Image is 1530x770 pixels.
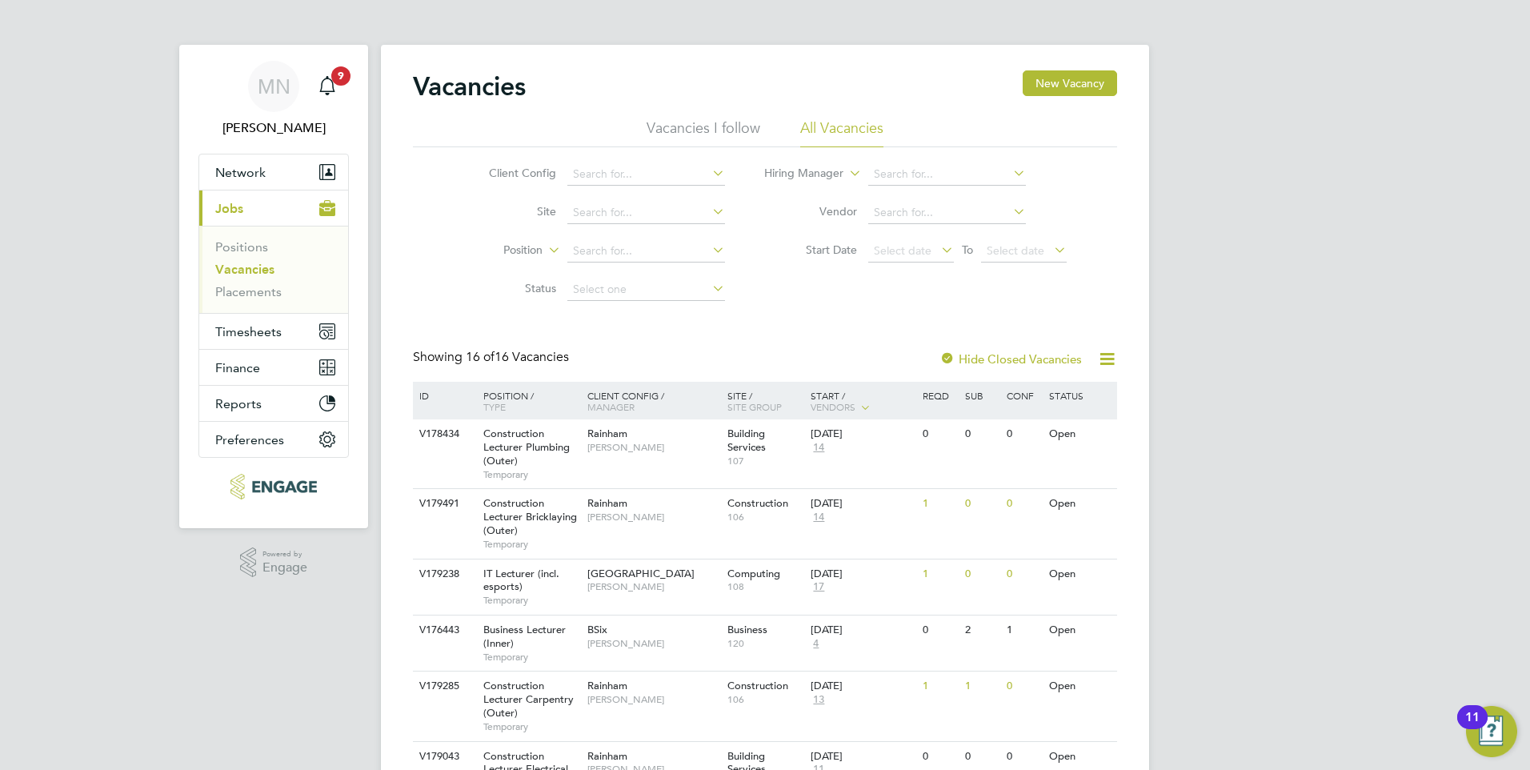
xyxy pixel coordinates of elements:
span: 108 [727,580,803,593]
div: 1 [919,489,960,519]
div: Open [1045,672,1115,701]
input: Search for... [868,163,1026,186]
span: Network [215,165,266,180]
input: Search for... [567,240,725,263]
span: Engage [262,561,307,575]
div: Client Config / [583,382,723,420]
div: Open [1045,559,1115,589]
div: Position / [471,382,583,420]
span: Building Services [727,427,766,454]
span: Jobs [215,201,243,216]
div: 1 [1003,616,1044,645]
span: Mark Needham [198,118,349,138]
a: Go to home page [198,474,349,499]
span: Timesheets [215,324,282,339]
div: 0 [1003,419,1044,449]
div: 0 [961,559,1003,589]
div: Open [1045,489,1115,519]
label: Hide Closed Vacancies [939,351,1082,367]
span: Site Group [727,400,782,413]
div: Conf [1003,382,1044,409]
div: Sub [961,382,1003,409]
div: 1 [961,672,1003,701]
button: Timesheets [199,314,348,349]
span: Vendors [811,400,855,413]
span: Temporary [483,594,579,607]
span: Rainham [587,749,627,763]
span: Temporary [483,651,579,664]
div: [DATE] [811,680,915,693]
div: V176443 [415,616,471,645]
span: Construction [727,679,788,692]
input: Search for... [567,202,725,224]
div: 0 [961,419,1003,449]
div: 1 [919,672,960,701]
span: Business [727,623,767,636]
span: [GEOGRAPHIC_DATA] [587,567,695,580]
span: Type [483,400,506,413]
div: Start / [807,382,919,422]
span: Manager [587,400,635,413]
span: 4 [811,637,821,651]
span: Temporary [483,720,579,733]
div: V179238 [415,559,471,589]
button: Preferences [199,422,348,457]
div: 0 [1003,672,1044,701]
div: [DATE] [811,750,915,764]
span: MN [258,76,290,97]
span: Construction Lecturer Carpentry (Outer) [483,679,574,720]
button: Reports [199,386,348,421]
span: Select date [874,243,931,258]
input: Search for... [868,202,1026,224]
span: [PERSON_NAME] [587,580,719,593]
span: 14 [811,511,827,524]
span: Preferences [215,432,284,447]
div: [DATE] [811,427,915,441]
span: IT Lecturer (incl. esports) [483,567,559,594]
a: Powered byEngage [240,547,308,578]
span: Construction [727,496,788,510]
span: 13 [811,693,827,707]
button: Finance [199,350,348,385]
div: V178434 [415,419,471,449]
div: V179491 [415,489,471,519]
span: Rainham [587,496,627,510]
span: Rainham [587,679,627,692]
span: Finance [215,360,260,375]
div: 0 [961,489,1003,519]
div: Jobs [199,226,348,313]
div: V179285 [415,672,471,701]
span: Temporary [483,538,579,551]
span: Rainham [587,427,627,440]
input: Search for... [567,163,725,186]
span: 120 [727,637,803,650]
label: Position [451,243,543,259]
div: Open [1045,616,1115,645]
div: Showing [413,349,572,366]
a: Placements [215,284,282,299]
div: 0 [1003,559,1044,589]
span: [PERSON_NAME] [587,693,719,706]
label: Status [464,281,556,295]
span: Construction Lecturer Plumbing (Outer) [483,427,570,467]
span: [PERSON_NAME] [587,511,719,523]
span: 106 [727,511,803,523]
div: ID [415,382,471,409]
span: 107 [727,455,803,467]
span: 16 Vacancies [466,349,569,365]
div: Open [1045,419,1115,449]
span: Computing [727,567,780,580]
label: Start Date [765,243,857,257]
div: 0 [1003,489,1044,519]
button: Open Resource Center, 11 new notifications [1466,706,1517,757]
label: Site [464,204,556,219]
div: Reqd [919,382,960,409]
span: To [957,239,978,260]
span: [PERSON_NAME] [587,441,719,454]
a: 9 [311,61,343,112]
div: Site / [723,382,807,420]
label: Hiring Manager [751,166,843,182]
button: New Vacancy [1023,70,1117,96]
nav: Main navigation [179,45,368,528]
label: Client Config [464,166,556,180]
